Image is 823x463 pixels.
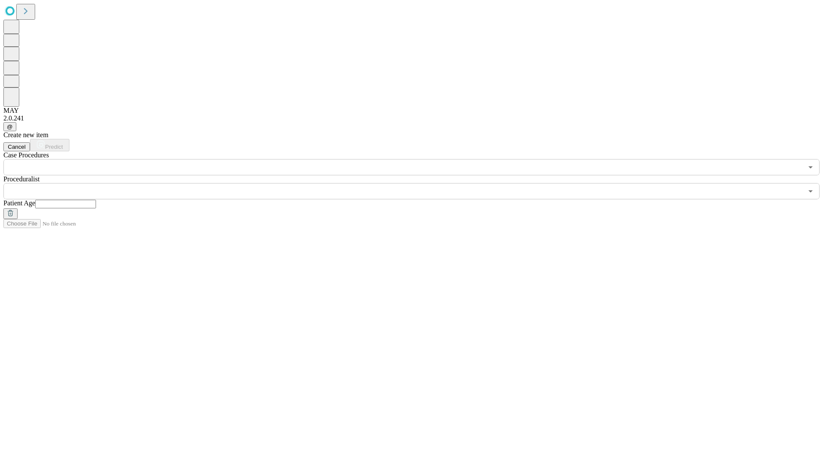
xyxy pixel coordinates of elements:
[3,131,48,138] span: Create new item
[805,161,817,173] button: Open
[8,144,26,150] span: Cancel
[3,107,820,114] div: MAY
[30,139,69,151] button: Predict
[3,142,30,151] button: Cancel
[805,185,817,197] button: Open
[3,114,820,122] div: 2.0.241
[3,175,39,183] span: Proceduralist
[3,199,35,207] span: Patient Age
[7,123,13,130] span: @
[45,144,63,150] span: Predict
[3,151,49,159] span: Scheduled Procedure
[3,122,16,131] button: @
